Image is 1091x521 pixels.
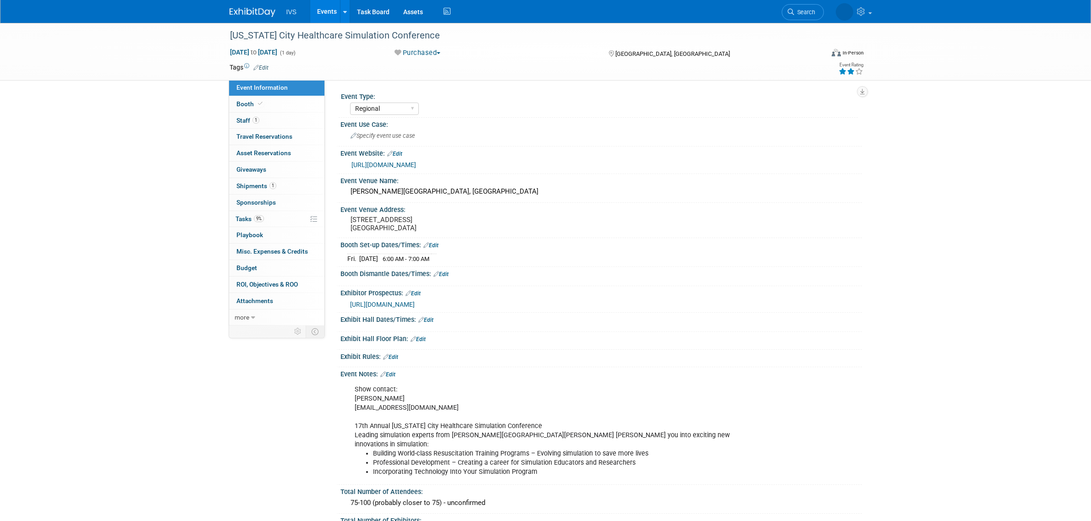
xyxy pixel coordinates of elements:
a: Sponsorships [229,195,324,211]
span: more [235,314,249,321]
a: Attachments [229,293,324,309]
a: Misc. Expenses & Credits [229,244,324,260]
div: Show contact: [PERSON_NAME] [EMAIL_ADDRESS][DOMAIN_NAME] 17th Annual [US_STATE] City Healthcare S... [348,380,761,482]
div: Booth Dismantle Dates/Times: [340,267,862,279]
span: Budget [236,264,257,271]
a: Edit [383,354,398,360]
img: ExhibitDay [230,8,275,17]
a: Travel Reservations [229,129,324,145]
span: Sponsorships [236,199,276,206]
span: Misc. Expenses & Credits [236,248,308,255]
a: Shipments1 [229,178,324,194]
a: Edit [380,371,395,378]
div: Exhibit Rules: [340,350,862,362]
div: Event Website: [340,147,862,158]
span: to [249,49,258,56]
a: Edit [253,65,269,71]
a: Edit [423,242,439,249]
span: Attachments [236,297,273,304]
a: Asset Reservations [229,145,324,161]
div: Exhibitor Prospectus: [340,286,862,298]
div: 75-100 (probably closer to 75) - unconfirmed [347,496,855,510]
div: Event Venue Name: [340,174,862,185]
div: Event Rating [839,63,863,67]
div: Exhibit Hall Floor Plan: [340,332,862,344]
span: Event Information [236,84,288,91]
div: Booth Set-up Dates/Times: [340,238,862,250]
div: Event Type: [341,90,858,101]
td: [DATE] [359,254,378,263]
a: Edit [433,271,449,277]
span: 6:00 AM - 7:00 AM [383,255,429,262]
a: [URL][DOMAIN_NAME] [350,301,415,308]
a: ROI, Objectives & ROO [229,277,324,293]
span: 1 [252,117,259,124]
a: Giveaways [229,162,324,178]
span: Booth [236,100,264,108]
div: [PERSON_NAME][GEOGRAPHIC_DATA], [GEOGRAPHIC_DATA] [347,185,855,199]
img: Kyle Shelstad [836,3,853,21]
a: Edit [387,151,402,157]
div: Exhibit Hall Dates/Times: [340,313,862,325]
span: Tasks [236,215,264,223]
a: Playbook [229,227,324,243]
span: Specify event use case [351,132,415,139]
img: Format-Inperson.png [832,49,841,56]
span: Asset Reservations [236,149,291,157]
div: In-Person [842,49,864,56]
span: Shipments [236,182,276,190]
span: 1 [269,182,276,189]
span: (1 day) [279,50,296,56]
div: Event Venue Address: [340,203,862,214]
a: Tasks9% [229,211,324,227]
i: Booth reservation complete [258,101,263,106]
div: Event Use Case: [340,118,862,129]
td: Toggle Event Tabs [306,326,324,337]
div: [US_STATE] City Healthcare Simulation Conference [227,27,810,44]
a: Edit [406,290,421,297]
a: Search [782,4,824,20]
td: Fri. [347,254,359,263]
td: Tags [230,63,269,72]
a: Event Information [229,80,324,96]
li: Professional Development – Creating a career for Simulation Educators and Researchers [373,458,756,467]
span: Playbook [236,231,263,239]
span: 9% [254,215,264,222]
span: Giveaways [236,166,266,173]
div: Event Notes: [340,367,862,379]
a: Edit [418,317,433,323]
td: Personalize Event Tab Strip [290,326,306,337]
span: Staff [236,117,259,124]
span: ROI, Objectives & ROO [236,281,298,288]
a: Edit [411,336,426,342]
div: Event Format [770,48,864,61]
span: IVS [286,8,297,16]
pre: [STREET_ADDRESS] [GEOGRAPHIC_DATA] [351,216,548,232]
a: Staff1 [229,113,324,129]
a: [URL][DOMAIN_NAME] [351,161,416,168]
span: Search [794,9,815,16]
span: Travel Reservations [236,133,292,140]
span: [GEOGRAPHIC_DATA], [GEOGRAPHIC_DATA] [615,50,730,57]
a: more [229,309,324,326]
a: Booth [229,96,324,112]
li: Incorporating Technology Into Your Simulation Program [373,467,756,477]
button: Purchased [391,48,444,58]
div: Total Number of Attendees: [340,485,862,496]
a: Budget [229,260,324,276]
span: [DATE] [DATE] [230,48,278,56]
li: Building World-class Resuscitation Training Programs – Evolving simulation to save more lives [373,449,756,458]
